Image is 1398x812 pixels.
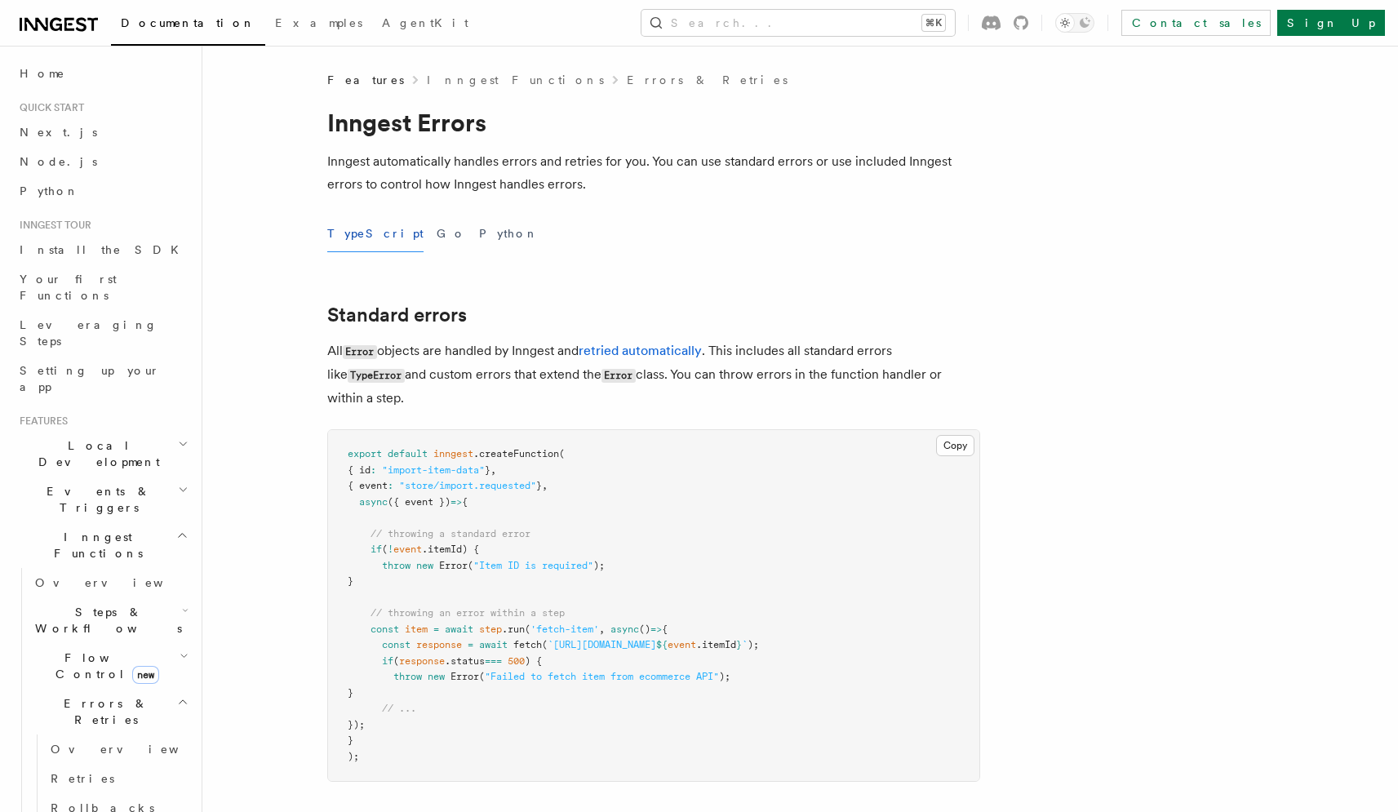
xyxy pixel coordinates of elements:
[736,639,742,650] span: }
[610,623,639,635] span: async
[29,597,192,643] button: Steps & Workflows
[13,176,192,206] a: Python
[348,751,359,762] span: );
[662,623,668,635] span: {
[427,72,604,88] a: Inngest Functions
[348,480,388,491] span: { event
[542,480,548,491] span: ,
[29,650,180,682] span: Flow Control
[462,496,468,508] span: {
[490,464,496,476] span: ,
[439,560,468,571] span: Error
[422,544,479,555] span: .itemId) {
[696,639,736,650] span: .itemId
[13,147,192,176] a: Node.js
[371,528,530,539] span: // throwing a standard error
[468,639,473,650] span: =
[20,126,97,139] span: Next.js
[388,544,393,555] span: !
[20,155,97,168] span: Node.js
[393,671,422,682] span: throw
[20,273,117,302] span: Your first Functions
[479,639,508,650] span: await
[13,219,91,232] span: Inngest tour
[13,118,192,147] a: Next.js
[922,15,945,31] kbd: ⌘K
[382,703,416,714] span: // ...
[450,496,462,508] span: =>
[348,687,353,699] span: }
[508,655,525,667] span: 500
[479,671,485,682] span: (
[601,369,636,383] code: Error
[388,496,450,508] span: ({ event })
[650,623,662,635] span: =>
[372,5,478,44] a: AgentKit
[29,604,182,637] span: Steps & Workflows
[437,215,466,252] button: Go
[445,623,473,635] span: await
[936,435,974,456] button: Copy
[348,575,353,587] span: }
[393,655,399,667] span: (
[121,16,255,29] span: Documentation
[327,72,404,88] span: Features
[473,560,593,571] span: "Item ID is required"
[593,560,605,571] span: );
[20,364,160,393] span: Setting up your app
[20,318,158,348] span: Leveraging Steps
[13,59,192,88] a: Home
[479,215,539,252] button: Python
[416,639,462,650] span: response
[20,65,65,82] span: Home
[525,623,530,635] span: (
[473,448,559,459] span: .createFunction
[450,671,479,682] span: Error
[559,448,565,459] span: (
[327,339,980,410] p: All objects are handled by Inngest and . This includes all standard errors like and custom errors...
[656,639,668,650] span: ${
[13,477,192,522] button: Events & Triggers
[530,623,599,635] span: 'fetch-item'
[35,576,203,589] span: Overview
[382,544,388,555] span: (
[13,356,192,402] a: Setting up your app
[348,719,365,730] span: });
[327,304,467,326] a: Standard errors
[359,496,388,508] span: async
[348,464,371,476] span: { id
[20,184,79,197] span: Python
[44,734,192,764] a: Overview
[393,544,422,555] span: event
[13,235,192,264] a: Install the SDK
[29,689,192,734] button: Errors & Retries
[742,639,748,650] span: `
[1277,10,1385,36] a: Sign Up
[668,639,696,650] span: event
[382,639,411,650] span: const
[348,448,382,459] span: export
[13,529,176,561] span: Inngest Functions
[13,310,192,356] a: Leveraging Steps
[433,448,473,459] span: inngest
[479,623,502,635] span: step
[536,480,542,491] span: }
[416,560,433,571] span: new
[29,695,177,728] span: Errors & Retries
[371,464,376,476] span: :
[13,264,192,310] a: Your first Functions
[1055,13,1094,33] button: Toggle dark mode
[639,623,650,635] span: ()
[327,108,980,137] h1: Inngest Errors
[327,150,980,196] p: Inngest automatically handles errors and retries for you. You can use standard errors or use incl...
[275,16,362,29] span: Examples
[641,10,955,36] button: Search...⌘K
[371,607,565,619] span: // throwing an error within a step
[371,623,399,635] span: const
[13,415,68,428] span: Features
[627,72,788,88] a: Errors & Retries
[13,522,192,568] button: Inngest Functions
[548,639,656,650] span: `[URL][DOMAIN_NAME]
[502,623,525,635] span: .run
[388,480,393,491] span: :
